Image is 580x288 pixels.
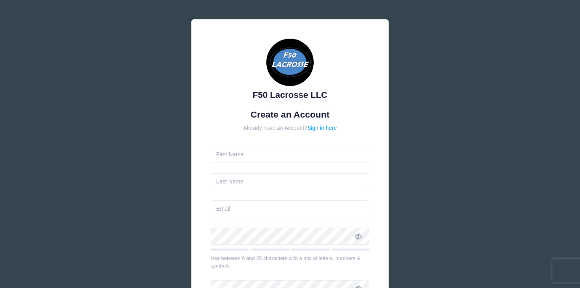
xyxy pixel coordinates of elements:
[307,125,337,131] a: Sign in here
[211,109,370,120] h1: Create an Account
[211,254,370,270] div: Use between 6 and 25 characters with a mix of letters, numbers & symbols.
[211,124,370,132] div: Already have an Account?
[211,146,370,163] input: First Name
[211,88,370,101] div: F50 Lacrosse LLC
[211,200,370,217] input: Email
[266,39,314,86] img: F50 Lacrosse LLC
[211,173,370,190] input: Last Name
